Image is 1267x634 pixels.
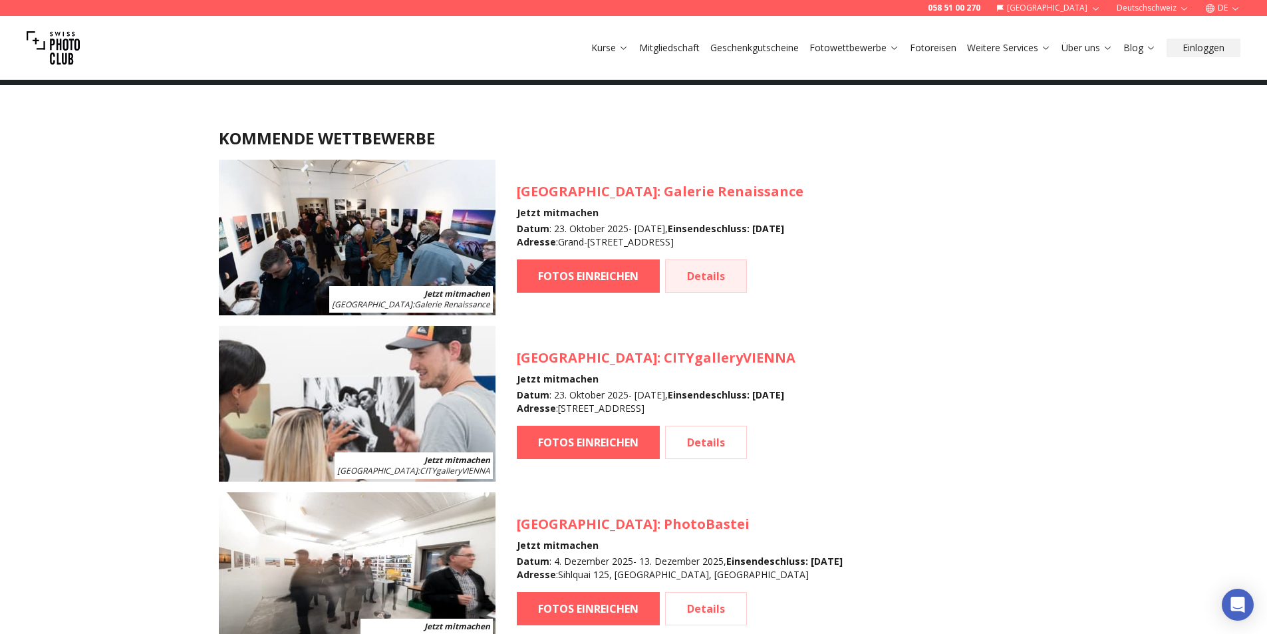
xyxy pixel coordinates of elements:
[517,259,660,293] a: FOTOS EINREICHEN
[517,389,549,401] b: Datum
[665,259,747,293] a: Details
[1123,41,1156,55] a: Blog
[517,568,556,581] b: Adresse
[1061,41,1113,55] a: Über uns
[517,182,803,201] h3: : Galerie Renaissance
[517,515,843,534] h3: : PhotoBastei
[517,389,795,415] div: : 23. Oktober 2025 - [DATE] , : [STREET_ADDRESS]
[517,515,657,533] span: [GEOGRAPHIC_DATA]
[517,206,803,220] h4: Jetzt mitmachen
[634,39,705,57] button: Mitgliedschaft
[27,21,80,75] img: Swiss photo club
[517,222,803,249] div: : 23. Oktober 2025 - [DATE] , : Grand-[STREET_ADDRESS]
[1167,39,1240,57] button: Einloggen
[905,39,962,57] button: Fotoreisen
[1056,39,1118,57] button: Über uns
[1222,589,1254,621] div: Open Intercom Messenger
[517,555,843,581] div: : 4. Dezember 2025 - 13. Dezember 2025 , : Sihlquai 125, [GEOGRAPHIC_DATA], [GEOGRAPHIC_DATA]
[809,41,899,55] a: Fotowettbewerbe
[668,222,784,235] b: Einsendeschluss : [DATE]
[517,426,660,459] a: FOTOS EINREICHEN
[332,299,490,310] span: : Galerie Renaissance
[665,592,747,625] a: Details
[928,3,980,13] a: 058 51 00 270
[639,41,700,55] a: Mitgliedschaft
[710,41,799,55] a: Geschenkgutscheine
[517,539,843,552] h4: Jetzt mitmachen
[591,41,629,55] a: Kurse
[517,373,795,386] h4: Jetzt mitmachen
[424,621,490,632] b: Jetzt mitmachen
[332,299,412,310] span: [GEOGRAPHIC_DATA]
[668,389,784,401] b: Einsendeschluss : [DATE]
[967,41,1051,55] a: Weitere Services
[804,39,905,57] button: Fotowettbewerbe
[424,288,490,299] b: Jetzt mitmachen
[705,39,804,57] button: Geschenkgutscheine
[586,39,634,57] button: Kurse
[665,426,747,459] a: Details
[337,465,418,476] span: [GEOGRAPHIC_DATA]
[517,222,549,235] b: Datum
[726,555,843,567] b: Einsendeschluss : [DATE]
[517,182,657,200] span: [GEOGRAPHIC_DATA]
[517,349,657,367] span: [GEOGRAPHIC_DATA]
[910,41,956,55] a: Fotoreisen
[337,465,490,476] span: : CITYgalleryVIENNA
[517,349,795,367] h3: : CITYgalleryVIENNA
[219,326,495,482] img: SPC Photo Awards WIEN Oktober 2025
[424,454,490,466] b: Jetzt mitmachen
[962,39,1056,57] button: Weitere Services
[219,160,495,315] img: SPC Photo Awards Geneva: October 2025
[517,236,556,248] b: Adresse
[219,128,1049,149] h2: KOMMENDE WETTBEWERBE
[517,402,556,414] b: Adresse
[1118,39,1161,57] button: Blog
[517,592,660,625] a: FOTOS EINREICHEN
[517,555,549,567] b: Datum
